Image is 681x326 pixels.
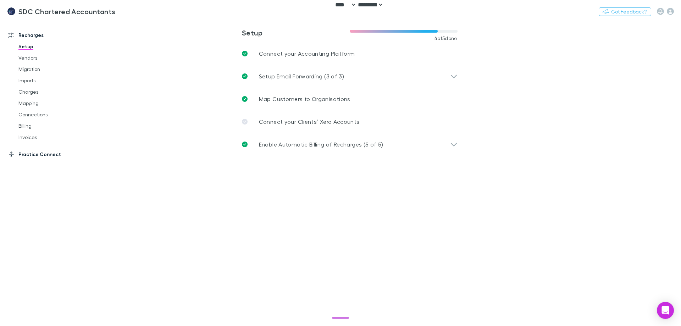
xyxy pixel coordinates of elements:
div: Setup Email Forwarding (3 of 3) [236,65,463,88]
p: Enable Automatic Billing of Recharges (5 of 5) [259,140,383,149]
a: Vendors [11,52,96,63]
a: Recharges [1,29,96,41]
a: Billing [11,120,96,132]
a: Setup [11,41,96,52]
a: Practice Connect [1,149,96,160]
a: Migration [11,63,96,75]
a: Connect your Clients’ Xero Accounts [236,110,463,133]
p: Map Customers to Organisations [259,95,350,103]
button: Got Feedback? [599,7,651,16]
p: Connect your Accounting Platform [259,49,355,58]
a: Imports [11,75,96,86]
a: Connect your Accounting Platform [236,42,463,65]
p: Connect your Clients’ Xero Accounts [259,117,360,126]
div: Enable Automatic Billing of Recharges (5 of 5) [236,133,463,156]
a: Mapping [11,98,96,109]
a: Connections [11,109,96,120]
a: SDC Chartered Accountants [3,3,120,20]
a: Charges [11,86,96,98]
img: SDC Chartered Accountants's Logo [7,7,16,16]
a: Map Customers to Organisations [236,88,463,110]
span: 4 of 5 done [434,35,458,41]
h3: SDC Chartered Accountants [18,7,116,16]
p: Setup Email Forwarding (3 of 3) [259,72,344,81]
h3: Setup [242,28,350,37]
div: Open Intercom Messenger [657,302,674,319]
a: Invoices [11,132,96,143]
